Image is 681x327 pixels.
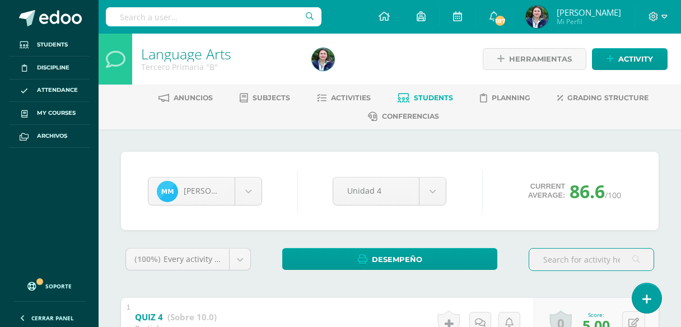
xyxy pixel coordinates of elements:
a: (100%)Every activity on this unit [126,249,250,270]
span: (100%) [134,254,161,264]
span: Archivos [37,132,67,141]
a: Unidad 4 [333,177,446,205]
a: [PERSON_NAME] [148,177,262,205]
a: Discipline [9,57,90,80]
a: Archivos [9,125,90,148]
span: Attendance [37,86,78,95]
span: Herramientas [509,49,572,69]
span: /100 [605,190,621,200]
span: 86.6 [570,179,605,203]
span: My courses [37,109,76,118]
a: Planning [480,89,530,107]
span: Soporte [45,282,72,290]
a: Desempeño [282,248,497,270]
a: Language Arts [141,44,231,63]
a: Herramientas [483,48,586,70]
strong: (Sobre 10.0) [167,311,217,323]
span: Subjects [253,94,290,102]
span: [PERSON_NAME] [184,185,246,196]
b: QUIZ 4 [135,311,163,323]
span: [PERSON_NAME] [557,7,621,18]
span: Desempeño [372,249,422,270]
span: Unidad 4 [347,177,405,204]
a: Anuncios [158,89,213,107]
input: Search a user… [106,7,321,26]
a: My courses [9,102,90,125]
input: Search for activity here… [529,249,654,270]
span: Students [37,40,68,49]
img: 8792ea101102b15321d756c508217fbe.png [312,48,334,71]
a: Activities [317,89,371,107]
span: Current average: [528,182,566,200]
span: 187 [494,15,506,27]
span: Students [414,94,453,102]
div: Score: [582,311,610,319]
span: Discipline [37,63,69,72]
span: Activity [618,49,653,69]
a: Grading structure [557,89,649,107]
a: Students [398,89,453,107]
div: Tercero Primaria 'B' [141,62,298,72]
a: QUIZ 4 (Sobre 10.0) [135,309,217,326]
span: Conferencias [382,112,439,120]
span: Anuncios [174,94,213,102]
span: Activities [331,94,371,102]
h1: Language Arts [141,46,298,62]
span: Every activity on this unit [164,254,258,264]
span: Grading structure [567,94,649,102]
span: Planning [492,94,530,102]
a: Soporte [13,271,85,298]
a: Activity [592,48,668,70]
a: Attendance [9,80,90,102]
a: Subjects [240,89,290,107]
img: 8792ea101102b15321d756c508217fbe.png [526,6,548,28]
a: Students [9,34,90,57]
span: Mi Perfil [557,17,621,26]
img: 7b77f2643f5d7068d426d665489b7f6d.png [157,181,178,202]
a: Conferencias [368,108,439,125]
span: Cerrar panel [31,314,74,322]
